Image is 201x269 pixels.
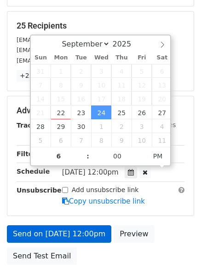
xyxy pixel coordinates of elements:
input: Year [110,40,143,48]
span: October 3, 2025 [132,119,152,133]
span: September 19, 2025 [132,92,152,105]
span: September 18, 2025 [111,92,132,105]
span: September 25, 2025 [111,105,132,119]
span: Thu [111,55,132,61]
span: : [86,147,89,165]
span: October 4, 2025 [152,119,172,133]
small: [EMAIL_ADDRESS][DOMAIN_NAME] [17,36,119,43]
span: October 7, 2025 [71,133,91,147]
h5: 25 Recipients [17,21,184,31]
span: Sat [152,55,172,61]
span: September 6, 2025 [152,64,172,78]
a: Preview [114,225,154,243]
span: September 12, 2025 [132,78,152,92]
span: Tue [71,55,91,61]
a: Send on [DATE] 12:00pm [7,225,111,243]
input: Hour [31,147,87,165]
span: September 2, 2025 [71,64,91,78]
strong: Tracking [17,122,47,129]
span: Click to toggle [145,147,171,165]
span: October 9, 2025 [111,133,132,147]
span: September 15, 2025 [51,92,71,105]
span: September 30, 2025 [71,119,91,133]
strong: Filters [17,150,40,158]
span: October 10, 2025 [132,133,152,147]
span: September 14, 2025 [31,92,51,105]
span: [DATE] 12:00pm [62,168,119,176]
span: September 28, 2025 [31,119,51,133]
span: September 17, 2025 [91,92,111,105]
h5: Advanced [17,105,184,116]
span: September 8, 2025 [51,78,71,92]
span: August 31, 2025 [31,64,51,78]
input: Minute [89,147,145,165]
span: September 11, 2025 [111,78,132,92]
span: Sun [31,55,51,61]
span: October 2, 2025 [111,119,132,133]
span: September 7, 2025 [31,78,51,92]
span: September 27, 2025 [152,105,172,119]
small: [EMAIL_ADDRESS][DOMAIN_NAME] [17,47,119,53]
span: September 24, 2025 [91,105,111,119]
strong: Unsubscribe [17,187,62,194]
small: [EMAIL_ADDRESS][DOMAIN_NAME] [17,57,119,64]
span: Fri [132,55,152,61]
span: October 5, 2025 [31,133,51,147]
span: September 23, 2025 [71,105,91,119]
span: September 1, 2025 [51,64,71,78]
span: September 21, 2025 [31,105,51,119]
span: September 4, 2025 [111,64,132,78]
a: Copy unsubscribe link [62,197,145,205]
span: September 20, 2025 [152,92,172,105]
span: October 8, 2025 [91,133,111,147]
span: October 11, 2025 [152,133,172,147]
span: September 13, 2025 [152,78,172,92]
span: Mon [51,55,71,61]
span: September 9, 2025 [71,78,91,92]
span: October 1, 2025 [91,119,111,133]
span: September 26, 2025 [132,105,152,119]
span: September 10, 2025 [91,78,111,92]
a: +22 more [17,70,55,82]
span: Wed [91,55,111,61]
a: Send Test Email [7,247,77,265]
strong: Schedule [17,168,50,175]
span: October 6, 2025 [51,133,71,147]
iframe: Chat Widget [155,225,201,269]
span: September 22, 2025 [51,105,71,119]
span: September 16, 2025 [71,92,91,105]
span: September 3, 2025 [91,64,111,78]
label: Add unsubscribe link [72,185,139,195]
span: September 5, 2025 [132,64,152,78]
span: September 29, 2025 [51,119,71,133]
